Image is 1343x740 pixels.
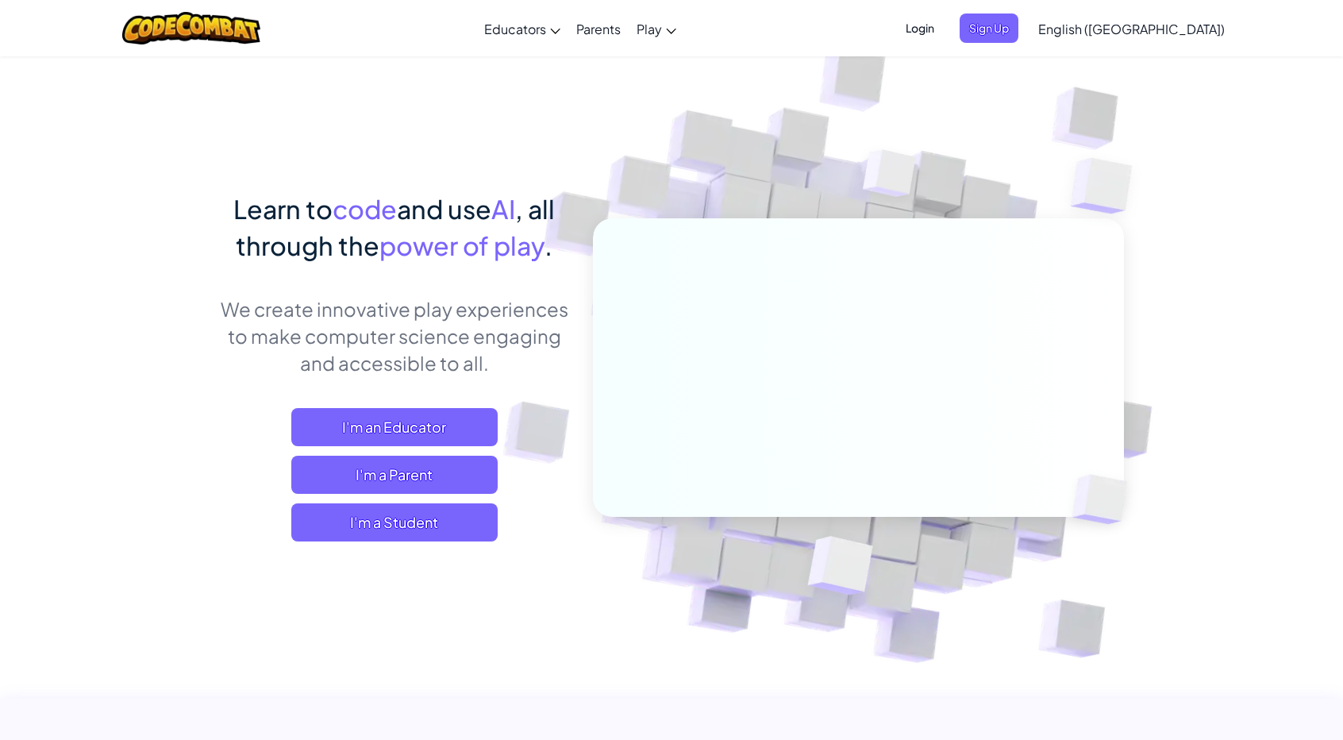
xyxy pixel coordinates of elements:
[122,12,261,44] img: CodeCombat logo
[233,193,333,225] span: Learn to
[1038,21,1225,37] span: English ([GEOGRAPHIC_DATA])
[960,13,1018,43] button: Sign Up
[833,118,948,237] img: Overlap cubes
[896,13,944,43] button: Login
[545,229,552,261] span: .
[1039,119,1176,253] img: Overlap cubes
[1030,7,1233,50] a: English ([GEOGRAPHIC_DATA])
[291,503,498,542] button: I'm a Student
[1046,441,1165,557] img: Overlap cubes
[484,21,546,37] span: Educators
[219,295,569,376] p: We create innovative play experiences to make computer science engaging and accessible to all.
[397,193,491,225] span: and use
[476,7,568,50] a: Educators
[629,7,684,50] a: Play
[491,193,515,225] span: AI
[291,456,498,494] a: I'm a Parent
[291,408,498,446] a: I'm an Educator
[769,503,911,634] img: Overlap cubes
[379,229,545,261] span: power of play
[568,7,629,50] a: Parents
[333,193,397,225] span: code
[637,21,662,37] span: Play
